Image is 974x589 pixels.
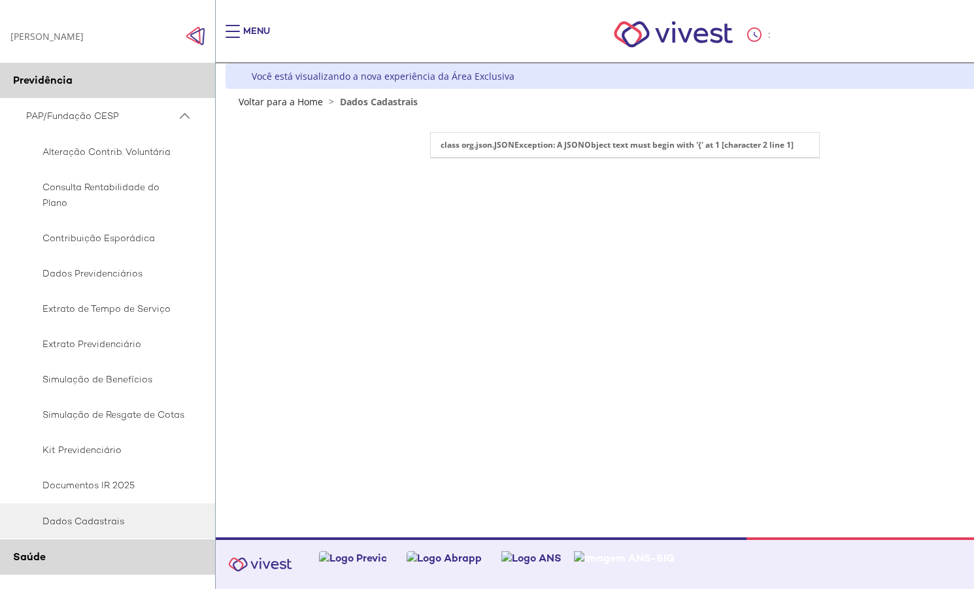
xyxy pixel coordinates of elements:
[26,144,185,160] span: Alteração Contrib. Voluntária
[26,407,185,422] span: Simulação de Resgate de Cotas
[13,73,73,87] span: Previdência
[10,30,84,42] div: [PERSON_NAME]
[216,537,974,589] footer: Vivest
[441,139,794,150] strong: class org.json.JSONException: A JSONObject text must begin with '{' at 1 [character 2 line 1]
[26,301,185,316] span: Extrato de Tempo de Serviço
[319,551,387,565] img: Logo Previc
[501,551,562,565] img: Logo ANS
[599,7,748,62] img: Vivest
[26,108,176,124] span: PAP/Fundação CESP
[26,336,185,352] span: Extrato Previdenciário
[326,95,337,108] span: >
[221,550,299,579] img: Vivest
[574,551,675,565] img: Imagem ANS-SIG
[747,27,773,42] div: :
[26,513,185,529] span: Dados Cadastrais
[26,179,185,210] span: Consulta Rentabilidade do Plano
[186,26,205,46] img: Fechar menu
[340,95,418,108] span: Dados Cadastrais
[26,230,185,246] span: Contribuição Esporádica
[407,551,482,565] img: Logo Abrapp
[243,25,270,51] div: Menu
[26,442,185,458] span: Kit Previdenciário
[239,95,323,108] a: Voltar para a Home
[252,70,514,82] div: Você está visualizando a nova experiência da Área Exclusiva
[26,371,185,387] span: Simulação de Benefícios
[13,550,46,564] span: Saúde
[26,477,185,493] span: Documentos IR 2025
[26,265,185,281] span: Dados Previdenciários
[186,26,205,46] span: Click to close side navigation.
